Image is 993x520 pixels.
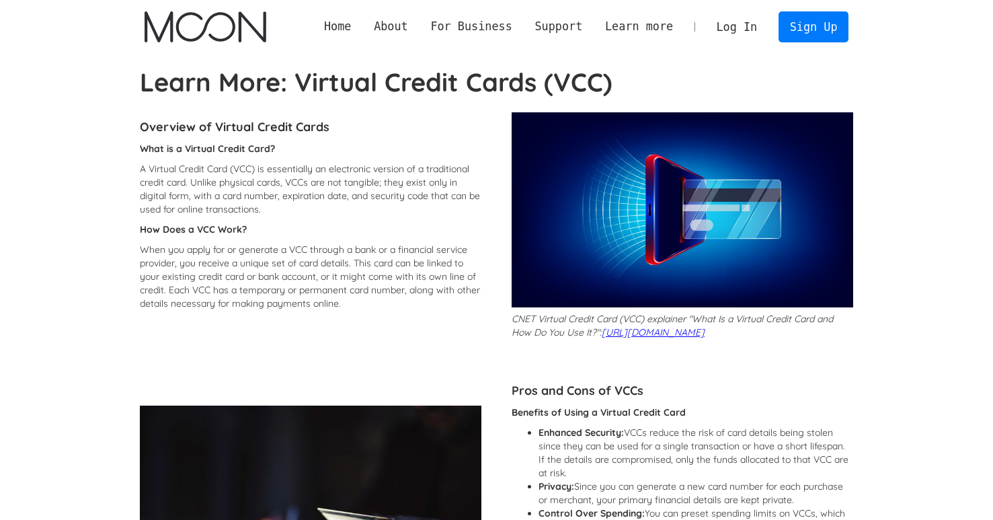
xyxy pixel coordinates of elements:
[539,480,853,507] li: Since you can generate a new card number for each purchase or merchant, your primary financial de...
[140,223,247,235] strong: How Does a VCC Work?
[430,18,512,35] div: For Business
[512,312,853,339] p: CNET Virtual Credit Card (VCC) explainer "What Is a Virtual Credit Card and How Do You Use It?":
[374,18,408,35] div: About
[512,406,686,418] strong: Benefits of Using a Virtual Credit Card
[539,507,645,519] strong: Control Over Spending:
[313,18,362,35] a: Home
[779,11,848,42] a: Sign Up
[145,11,266,42] img: Moon Logo
[705,12,768,42] a: Log In
[140,119,481,135] h4: Overview of Virtual Credit Cards
[605,18,673,35] div: Learn more
[140,162,481,216] p: A Virtual Credit Card (VCC) is essentially an electronic version of a traditional credit card. Un...
[602,326,705,338] a: [URL][DOMAIN_NAME]
[140,66,612,98] strong: Learn More: Virtual Credit Cards (VCC)
[512,383,853,399] h4: Pros and Cons of VCCs
[534,18,582,35] div: Support
[140,243,481,310] p: When you apply for or generate a VCC through a bank or a financial service provider, you receive ...
[539,426,853,480] li: VCCs reduce the risk of card details being stolen since they can be used for a single transaction...
[539,426,624,439] strong: Enhanced Security:
[140,143,275,155] strong: What is a Virtual Credit Card?
[539,480,574,492] strong: Privacy:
